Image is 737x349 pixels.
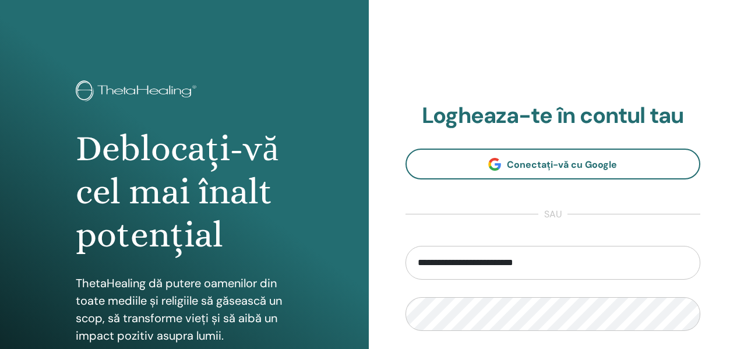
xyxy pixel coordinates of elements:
h2: Logheaza-te în contul tau [405,103,701,129]
span: Conectați-vă cu Google [507,158,617,171]
span: sau [538,207,567,221]
a: Conectați-vă cu Google [405,149,701,179]
h1: Deblocați-vă cel mai înalt potențial [76,127,292,257]
p: ThetaHealing dă putere oamenilor din toate mediile și religiile să găsească un scop, să transform... [76,274,292,344]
